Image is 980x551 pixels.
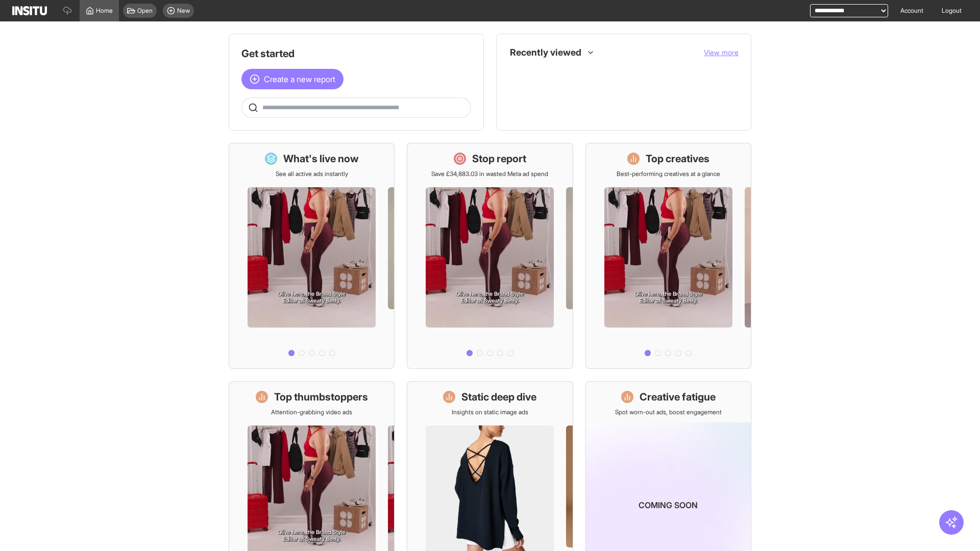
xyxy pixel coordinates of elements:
[241,46,471,61] h1: Get started
[407,143,573,369] a: Stop reportSave £34,883.03 in wasted Meta ad spend
[276,170,348,178] p: See all active ads instantly
[617,170,720,178] p: Best-performing creatives at a glance
[704,48,739,57] span: View more
[12,6,47,15] img: Logo
[472,152,526,166] h1: Stop report
[585,143,751,369] a: Top creativesBest-performing creatives at a glance
[137,7,153,15] span: Open
[271,408,352,416] p: Attention-grabbing video ads
[283,152,359,166] h1: What's live now
[177,7,190,15] span: New
[704,47,739,58] button: View more
[461,390,536,404] h1: Static deep dive
[264,73,335,85] span: Create a new report
[241,69,344,89] button: Create a new report
[452,408,528,416] p: Insights on static image ads
[96,7,113,15] span: Home
[229,143,395,369] a: What's live nowSee all active ads instantly
[431,170,548,178] p: Save £34,883.03 in wasted Meta ad spend
[274,390,368,404] h1: Top thumbstoppers
[646,152,709,166] h1: Top creatives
